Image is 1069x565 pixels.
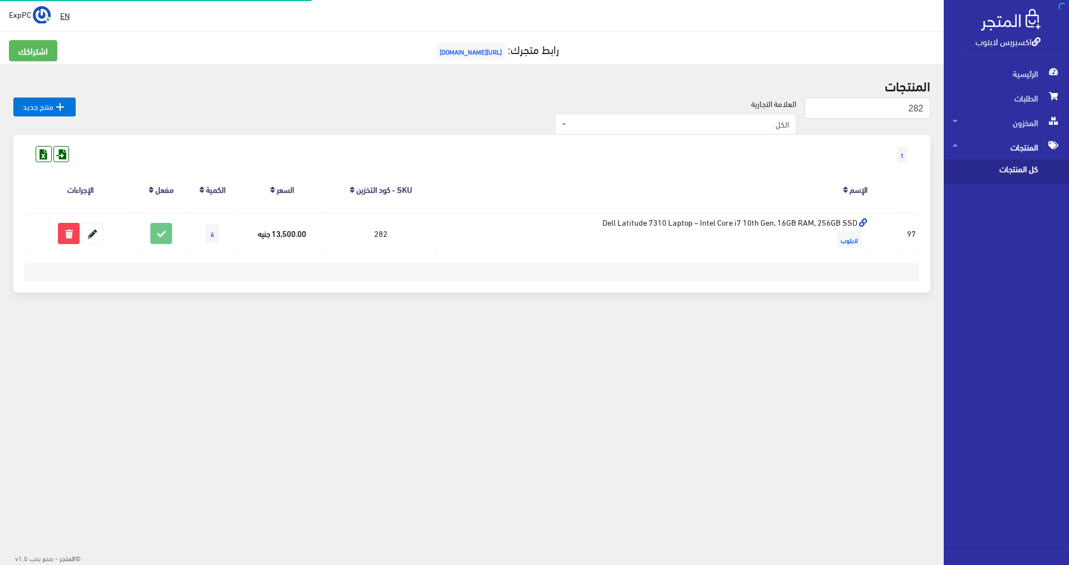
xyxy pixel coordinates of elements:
span: الطلبات [953,86,1060,110]
a: EN [56,6,74,26]
strong: المتجر [60,553,75,563]
span: كل المنتجات [953,159,1037,184]
a: منتج جديد [13,98,76,116]
span: الكل [569,119,789,130]
th: الإجراءات [25,167,136,213]
a: كل المنتجات [944,159,1069,184]
span: لابتوب [837,231,861,248]
a: الإسم [850,181,867,197]
a: السعر [277,181,294,197]
a: المنتجات [944,135,1069,159]
td: 97 [904,213,919,254]
td: 13,500.00 جنيه [238,213,326,254]
a: SKU - كود التخزين [356,181,412,197]
a: رابط متجرك:[URL][DOMAIN_NAME] [434,38,559,59]
span: الكل [555,114,796,135]
a: المخزون [944,110,1069,135]
span: 4 [205,224,219,243]
span: 1 [897,147,908,163]
span: [URL][DOMAIN_NAME] [437,43,505,60]
span: ExpPC [9,7,31,21]
a: ... ExpPC [9,6,51,23]
span: المخزون [953,110,1060,135]
a: الرئيسية [944,61,1069,86]
a: اكسبريس لابتوب [975,33,1041,49]
td: Dell Latitude 7310 Laptop – Intel Core i7 10th Gen, 16GB RAM, 256GB SSD [435,213,871,254]
span: الرئيسية [953,61,1060,86]
a: الطلبات [944,86,1069,110]
img: . [981,9,1041,31]
u: EN [60,8,70,22]
div: © [4,551,81,565]
img: ... [33,6,51,24]
input: بحث... [805,98,930,119]
label: العلامة التجارية [751,98,796,110]
i:  [53,100,67,114]
h2: المنتجات [13,78,930,92]
span: المنتجات [953,135,1060,159]
span: - صنع بحب v1.0 [15,552,58,564]
a: اشتراكك [9,40,57,61]
a: الكمية [206,181,225,197]
a: مفعل [155,181,174,197]
td: 282 [326,213,435,254]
